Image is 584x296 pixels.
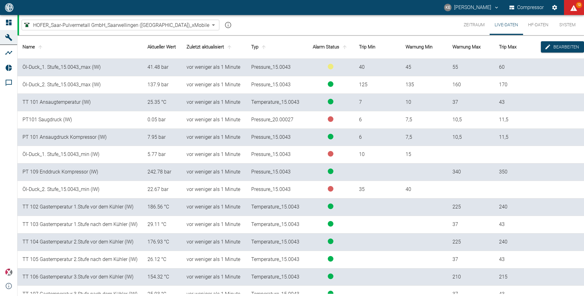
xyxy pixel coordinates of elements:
td: Pressure_15.0043 [246,146,307,163]
div: 240 [499,237,536,246]
button: System [553,15,582,35]
td: Temperature_15.0043 [246,233,307,251]
th: Trip Min [354,35,401,59]
div: 215 [499,272,536,281]
div: 10 [406,98,442,106]
div: 7.9540524 bar [147,134,177,141]
td: Öl-Duck_2. Stufe_15.0043_min (IW) [17,181,142,198]
th: Zuletzt aktualisiert [182,35,246,59]
td: Pressure_15.0043 [246,181,307,198]
td: TT 106 Gastemperatur 3.Stufe vor dem Kühler (IW) [17,268,142,286]
th: Alarm Status [307,35,354,59]
td: Temperature_15.0043 [246,251,307,268]
div: 6 [359,133,396,141]
td: PT 109 Enddruck Kompressor (IW) [17,163,142,181]
div: 43 [499,98,536,106]
div: 26.120502 °C [147,256,177,263]
td: Öl-Duck_1. Stufe_15.0043_min (IW) [17,146,142,163]
div: 137.901771842735 bar [147,81,177,88]
td: TT 101 Ansaugtemperatur (IW) [17,94,142,111]
th: Name [17,35,142,59]
td: Pressure_15.0043 [246,129,307,146]
div: 125 [359,80,396,88]
button: khalid.elmaachour@saar-pulvermetall.de [443,2,500,13]
span: status-running [328,134,333,139]
td: Temperature_15.0043 [246,268,307,286]
td: Temperature_15.0043 [246,198,307,216]
img: logo [4,3,14,12]
div: 7 [359,98,396,106]
div: 14.10.2025, 15:06:35 [187,81,241,88]
span: sort-time [225,44,233,50]
div: 14.10.2025, 15:06:38 [187,203,241,211]
div: 14.10.2025, 15:06:38 [187,221,241,228]
button: Einstellungen [549,2,560,13]
td: Öl-Duck_2. Stufe_15.0043_max (IW) [17,76,142,94]
td: Temperature_15.0043 [246,216,307,233]
button: Live-Daten [490,15,523,35]
div: 14.10.2025, 15:06:38 [187,273,241,281]
td: Pressure_15.0043 [246,59,307,76]
div: 170 [499,80,536,88]
div: 14.10.2025, 15:06:38 [187,238,241,246]
div: 41.4830647059716 bar [147,64,177,71]
td: PT 101 Ansaugdruck Kompressor (IW) [17,129,142,146]
div: 43 [499,255,536,263]
div: 160 [452,80,489,88]
button: Zeitraum [459,15,490,35]
th: Warnung Max [447,35,494,59]
td: Temperature_15.0043 [246,94,307,111]
span: status-running [328,168,333,174]
div: 242.78284 bar [147,168,177,176]
div: 35 [359,185,396,193]
div: 40 [406,185,442,193]
span: sort-name [36,44,44,50]
td: Öl-Duck_1. Stufe_15.0043_max (IW) [17,59,142,76]
span: sort-type [260,44,268,50]
button: HF-Daten [523,15,553,35]
div: 14.10.2025, 15:06:38 [187,256,241,263]
div: 10 [359,150,396,158]
div: KE [444,4,452,11]
th: Trip Max [494,35,541,59]
div: 25.348938 °C [147,99,177,106]
span: status-error [328,151,333,157]
div: 37 [452,98,489,106]
div: 350 [499,167,536,176]
span: status-running [328,99,333,104]
div: 154.3238 °C [147,273,177,281]
td: PT101 Saugdruck (IW) [17,111,142,129]
div: 5.7716496521607 bar [147,151,177,158]
div: 240 [499,202,536,211]
div: 11,5 [499,133,536,141]
td: TT 104 Gastemperatur 2.Stufe vor dem Kühler (IW) [17,233,142,251]
div: 37 [452,255,489,263]
span: status-running [328,238,333,244]
th: Aktueller Wert [142,35,182,59]
div: 0.048828125 bar [147,116,177,123]
button: mission info [222,19,234,31]
div: 40 [359,63,396,71]
span: HOFER_Saar-Pulvermetall GmbH_Saarwellingen ([GEOGRAPHIC_DATA])_xMobile [33,22,209,29]
td: Pressure_20.00027 [246,111,307,129]
div: 176.92891 °C [147,238,177,246]
img: Xplore Logo [5,268,12,276]
div: 29.1114 °C [147,221,177,228]
div: 43 [499,220,536,228]
div: 14.10.2025, 15:06:38 [187,134,241,141]
div: 7,5 [406,115,442,123]
button: edit-alarms [541,41,584,53]
th: Typ [246,35,307,59]
div: 55 [452,63,489,71]
span: status-running [328,273,333,279]
div: 225 [452,202,489,211]
div: 60 [499,63,536,71]
td: Pressure_15.0043 [246,163,307,181]
td: TT 105 Gastemperatur 2.Stufe nach dem Kühler (IW) [17,251,142,268]
div: 14.10.2025, 15:06:38 [187,99,241,106]
span: status-running [328,203,333,209]
div: 10,5 [452,115,489,123]
div: 135 [406,80,442,88]
span: 13 [576,2,582,8]
div: 37 [452,220,489,228]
